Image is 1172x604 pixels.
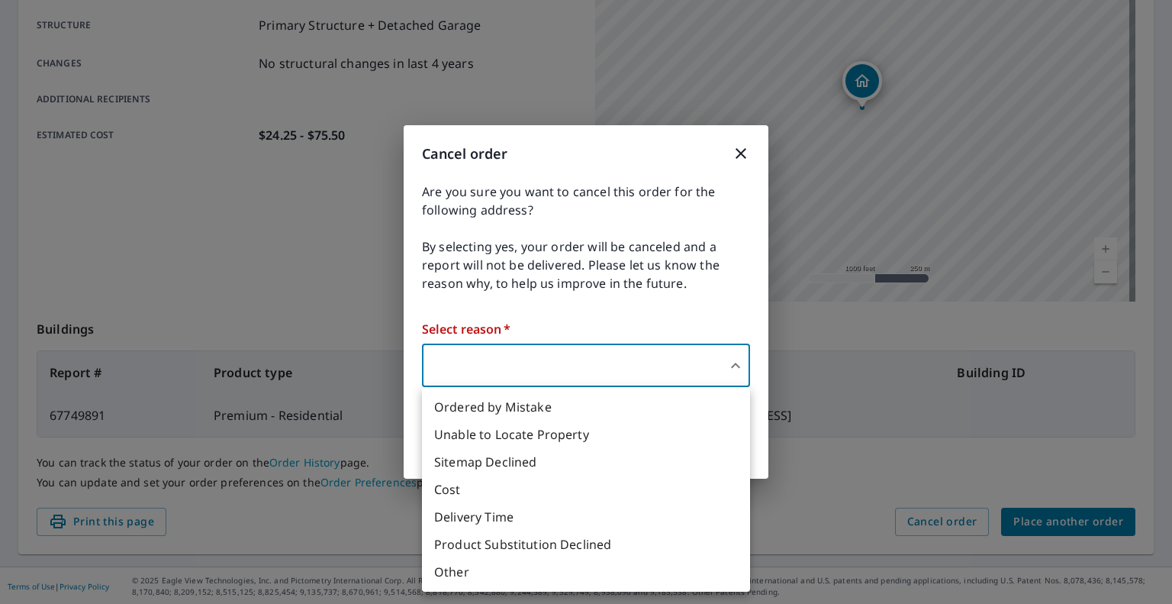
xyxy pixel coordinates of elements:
li: Cost [422,476,750,503]
li: Delivery Time [422,503,750,531]
li: Product Substitution Declined [422,531,750,558]
li: Sitemap Declined [422,448,750,476]
li: Unable to Locate Property [422,421,750,448]
li: Other [422,558,750,586]
li: Ordered by Mistake [422,393,750,421]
